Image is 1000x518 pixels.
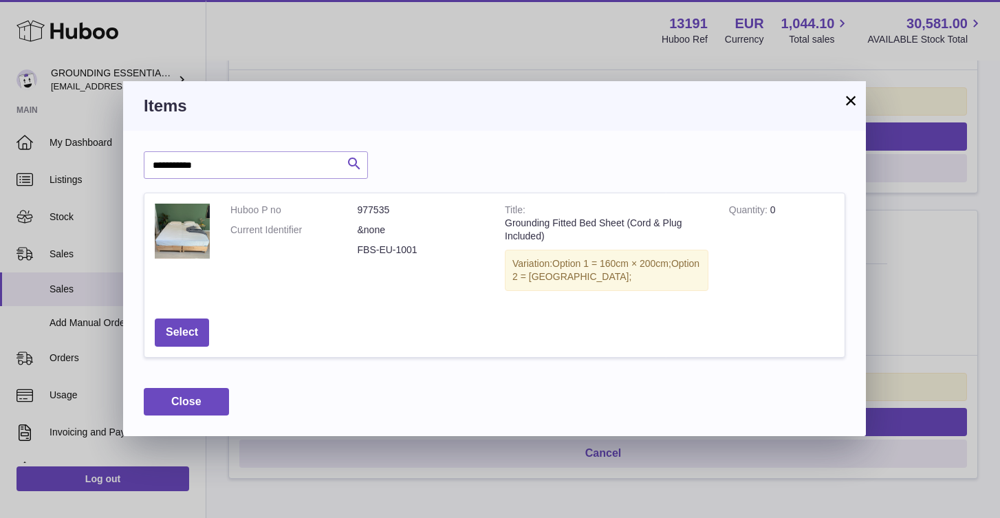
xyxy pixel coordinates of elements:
div: Variation: [505,250,708,291]
dd: &none [358,224,485,237]
button: Select [155,319,209,347]
span: Close [171,396,202,407]
span: Option 2 = [GEOGRAPHIC_DATA]; [512,258,699,282]
img: Grounding Fitted Bed Sheet (Cord & Plug Included) [155,204,210,259]
button: × [843,92,859,109]
dt: Huboo P no [230,204,358,217]
h3: Items [144,95,845,117]
dd: FBS-EU-1001 [358,244,485,257]
strong: Quantity [729,204,770,219]
td: 0 [719,193,845,307]
dd: 977535 [358,204,485,217]
span: Option 1 = 160cm × 200cm; [552,258,671,269]
strong: Title [505,204,525,219]
div: Grounding Fitted Bed Sheet (Cord & Plug Included) [505,217,708,243]
dt: Current Identifier [230,224,358,237]
button: Close [144,388,229,416]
